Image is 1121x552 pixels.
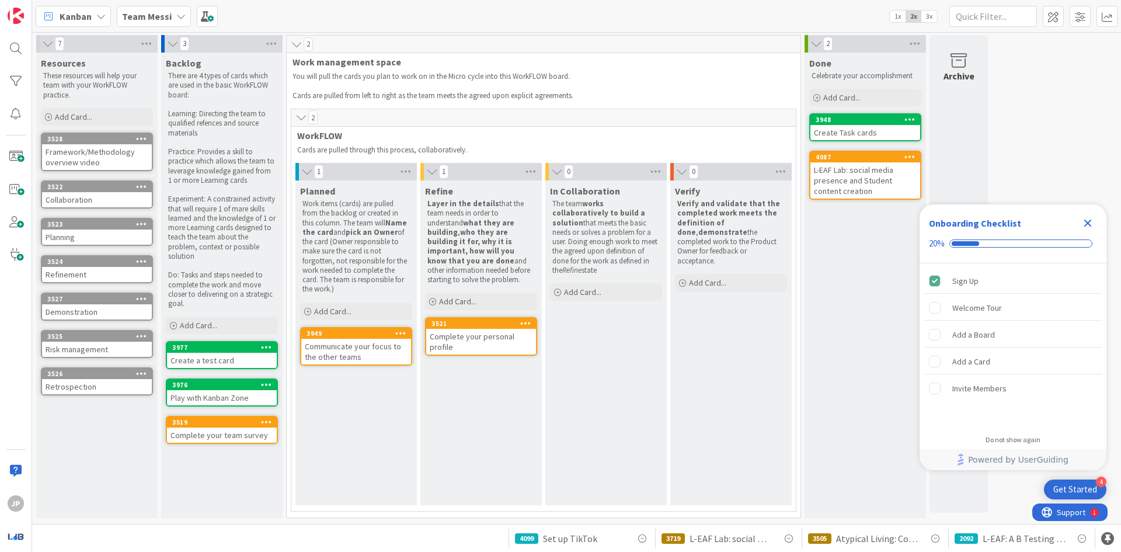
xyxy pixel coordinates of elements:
[955,533,978,544] div: 2092
[968,453,1068,467] span: Powered by UserGuiding
[924,295,1102,321] div: Welcome Tour is incomplete.
[42,267,152,282] div: Refinement
[293,72,795,81] p: You will pull the cards you plan to work on in the Micro cycle into this WorkFLOW board.
[816,153,920,161] div: 4087
[55,37,64,51] span: 7
[42,256,152,282] div: 3524Refinement
[168,71,276,100] p: There are 4 types of cards which are used in the basic WorkFLOW board:
[983,532,1066,546] span: L-EAF: A B Testing marketing messages for selling L-EAF
[297,130,781,141] span: WorkFLOW
[809,57,831,69] span: Done
[986,435,1040,445] div: Do not show again
[689,277,726,288] span: Add Card...
[41,367,153,395] a: 3526Retrospection
[307,329,411,338] div: 3949
[41,133,153,171] a: 3528Framework/Methodology overview video
[1078,214,1097,232] div: Close Checklist
[301,328,411,339] div: 3949
[426,318,536,329] div: 3521
[42,331,152,342] div: 3525
[42,256,152,267] div: 3524
[167,428,277,443] div: Complete your team survey
[924,349,1102,374] div: Add a Card is incomplete.
[8,8,24,24] img: Visit kanbanzone.com
[308,110,318,124] span: 2
[293,91,795,100] p: Cards are pulled from left to right as the team meets the agreed upon explicit agreements.
[42,294,152,320] div: 3527Demonstration
[42,134,152,170] div: 3528Framework/Methodology overview video
[924,322,1102,348] div: Add a Board is incomplete.
[167,417,277,428] div: 3519
[543,532,597,546] span: Set up TikTok
[314,165,323,179] span: 1
[293,56,786,68] span: Work management space
[810,114,920,140] div: 3948Create Task cards
[677,199,782,237] strong: Verify and validate that the completed work meets the definition of done
[810,125,920,140] div: Create Task cards
[304,37,313,51] span: 2
[921,11,937,22] span: 3x
[166,379,278,407] a: 3976Play with Kanban Zone
[180,37,189,51] span: 3
[302,218,409,237] strong: Name the card
[168,195,276,261] p: Experiment: A constrained activity that will require 1 of mare skills learned and the knowledge o...
[689,165,698,179] span: 0
[168,270,276,308] p: Do: Tasks and steps needed to complete the work and move closer to delivering on a strategic goal.
[55,112,92,122] span: Add Card...
[924,376,1102,401] div: Invite Members is incomplete.
[42,369,152,379] div: 3526
[166,416,278,444] a: 3519Complete your team survey
[890,11,906,22] span: 1x
[675,185,700,197] span: Verify
[952,301,1002,315] div: Welcome Tour
[42,219,152,230] div: 3523
[47,295,152,303] div: 3527
[920,263,1106,428] div: Checklist items
[920,204,1106,470] div: Checklist Container
[425,317,537,356] a: 3521Complete your personal profile
[47,183,152,191] div: 3522
[172,418,277,426] div: 3519
[427,218,516,237] strong: what they are building
[42,304,152,320] div: Demonstration
[952,328,995,342] div: Add a Board
[42,144,152,170] div: Framework/Methodology overview video
[823,92,861,103] span: Add Card...
[662,533,685,544] div: 3719
[42,294,152,304] div: 3527
[823,37,833,51] span: 2
[439,165,448,179] span: 1
[41,330,153,358] a: 3525Risk management
[1044,480,1106,499] div: Open Get Started checklist, remaining modules: 4
[47,332,152,341] div: 3525
[949,6,1037,27] input: Quick Filter...
[929,216,1021,230] div: Onboarding Checklist
[47,135,152,143] div: 3528
[8,495,24,512] div: JP
[167,417,277,443] div: 3519Complete your team survey
[427,227,516,266] strong: who they are building it for, why it is important, how will you know that you are done
[297,145,790,155] p: Cards are pulled through this process, collaboratively.
[810,114,920,125] div: 3948
[906,11,921,22] span: 2x
[41,218,153,246] a: 3523Planning
[42,230,152,245] div: Planning
[564,165,573,179] span: 0
[180,320,217,331] span: Add Card...
[314,306,351,317] span: Add Card...
[810,152,920,162] div: 4087
[300,185,335,197] span: Planned
[166,341,278,369] a: 3977Create a test card
[925,449,1101,470] a: Powered by UserGuiding
[42,369,152,394] div: 3526Retrospection
[167,390,277,405] div: Play with Kanban Zone
[42,379,152,394] div: Retrospection
[809,113,921,141] a: 3948Create Task cards
[168,147,276,185] p: Practice: Provides a skill to practice which allows the team to leverage knowledge gained from 1 ...
[167,342,277,353] div: 3977
[42,192,152,207] div: Collaboration
[301,328,411,364] div: 3949Communicate your focus to the other teams
[167,353,277,368] div: Create a test card
[167,342,277,368] div: 3977Create a test card
[42,219,152,245] div: 3523Planning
